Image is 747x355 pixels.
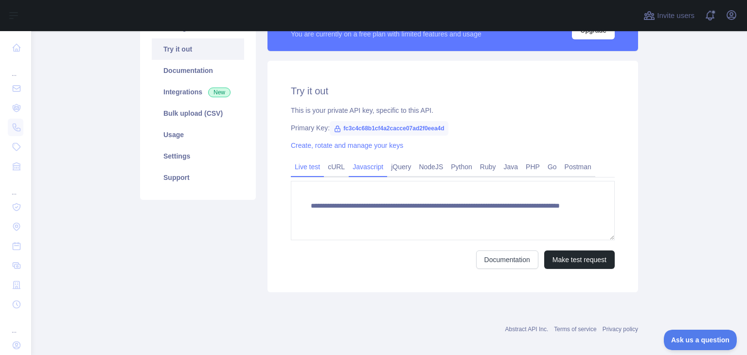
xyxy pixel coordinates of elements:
a: Usage [152,124,244,145]
div: ... [8,315,23,335]
button: Make test request [544,250,615,269]
a: jQuery [387,159,415,175]
a: Privacy policy [603,326,638,333]
a: Postman [561,159,595,175]
span: New [208,88,231,97]
div: You are currently on a free plan with limited features and usage [291,29,481,39]
a: Abstract API Inc. [505,326,549,333]
a: Documentation [152,60,244,81]
a: Javascript [349,159,387,175]
a: Try it out [152,38,244,60]
div: ... [8,177,23,196]
a: Bulk upload (CSV) [152,103,244,124]
a: Settings [152,145,244,167]
a: Support [152,167,244,188]
div: ... [8,58,23,78]
a: Integrations New [152,81,244,103]
a: PHP [522,159,544,175]
iframe: Toggle Customer Support [664,330,737,350]
button: Invite users [641,8,696,23]
a: Live test [291,159,324,175]
h2: Try it out [291,84,615,98]
a: Java [500,159,522,175]
a: Ruby [476,159,500,175]
a: Create, rotate and manage your keys [291,142,403,149]
div: Primary Key: [291,123,615,133]
a: Documentation [476,250,538,269]
span: Invite users [657,10,694,21]
a: cURL [324,159,349,175]
span: fc3c4c68b1cf4a2cacce07ad2f0eea4d [330,121,448,136]
div: This is your private API key, specific to this API. [291,106,615,115]
a: Python [447,159,476,175]
a: Terms of service [554,326,596,333]
a: NodeJS [415,159,447,175]
a: Go [544,159,561,175]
